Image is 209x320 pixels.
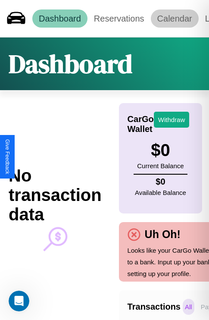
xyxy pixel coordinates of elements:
[137,141,184,160] h3: $ 0
[137,160,184,172] p: Current Balance
[128,114,154,134] h4: CarGo Wallet
[183,299,194,315] p: All
[128,302,181,312] h4: Transactions
[4,139,10,174] div: Give Feedback
[87,9,151,28] a: Reservations
[9,166,102,224] h2: No transaction data
[9,291,29,311] iframe: Intercom live chat
[154,112,190,128] button: Withdraw
[140,228,185,241] h4: Uh Oh!
[32,9,87,28] a: Dashboard
[9,46,132,82] h1: Dashboard
[151,9,199,28] a: Calendar
[135,187,186,198] p: Available Balance
[135,177,186,187] h4: $ 0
